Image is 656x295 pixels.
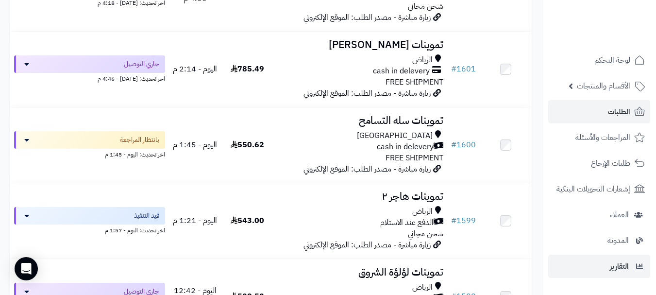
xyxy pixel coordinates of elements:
span: # [451,139,456,151]
span: اليوم - 1:21 م [173,215,217,226]
span: زيارة مباشرة - مصدر الطلب: الموقع الإلكتروني [303,87,431,99]
h3: تموينات لؤلؤة الشروق [277,267,443,278]
a: التقارير [548,255,650,278]
span: العملاء [610,208,629,222]
a: المراجعات والأسئلة [548,126,650,149]
span: FREE SHIPMENT [386,76,443,88]
span: زيارة مباشرة - مصدر الطلب: الموقع الإلكتروني [303,163,431,175]
span: بانتظار المراجعة [120,135,159,145]
a: #1600 [451,139,476,151]
span: لوحة التحكم [594,53,630,67]
span: اليوم - 1:45 م [173,139,217,151]
h3: تموينات هاجر ٢ [277,191,443,202]
span: المدونة [607,234,629,247]
a: لوحة التحكم [548,49,650,72]
span: [GEOGRAPHIC_DATA] [357,130,433,141]
div: اخر تحديث: اليوم - 1:45 م [14,149,165,159]
span: الأقسام والمنتجات [577,79,630,93]
span: cash in delevery [373,66,430,77]
span: المراجعات والأسئلة [575,131,630,144]
h3: تموينات سله التسامح [277,115,443,126]
a: طلبات الإرجاع [548,152,650,175]
div: Open Intercom Messenger [15,257,38,280]
span: الرياض [412,282,433,293]
a: إشعارات التحويلات البنكية [548,177,650,201]
span: 543.00 [231,215,264,226]
a: #1599 [451,215,476,226]
span: جاري التوصيل [124,59,159,69]
span: الرياض [412,54,433,66]
span: التقارير [610,260,629,273]
span: إشعارات التحويلات البنكية [556,182,630,196]
a: العملاء [548,203,650,226]
div: اخر تحديث: [DATE] - 4:46 م [14,73,165,83]
span: اليوم - 2:14 م [173,63,217,75]
span: شحن مجاني [408,228,443,240]
span: FREE SHIPMENT [386,152,443,164]
a: #1601 [451,63,476,75]
span: زيارة مباشرة - مصدر الطلب: الموقع الإلكتروني [303,239,431,251]
a: المدونة [548,229,650,252]
img: logo-2.png [590,7,647,28]
span: 785.49 [231,63,264,75]
span: الطلبات [608,105,630,119]
span: # [451,63,456,75]
div: اخر تحديث: اليوم - 1:57 م [14,225,165,235]
span: زيارة مباشرة - مصدر الطلب: الموقع الإلكتروني [303,12,431,23]
span: cash in delevery [377,141,434,153]
span: طلبات الإرجاع [591,156,630,170]
span: الدفع عند الاستلام [380,217,434,228]
span: شحن مجاني [408,0,443,12]
span: قيد التنفيذ [134,211,159,221]
span: الرياض [412,206,433,217]
a: الطلبات [548,100,650,123]
h3: تموينات [PERSON_NAME] [277,39,443,51]
span: 550.62 [231,139,264,151]
span: # [451,215,456,226]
